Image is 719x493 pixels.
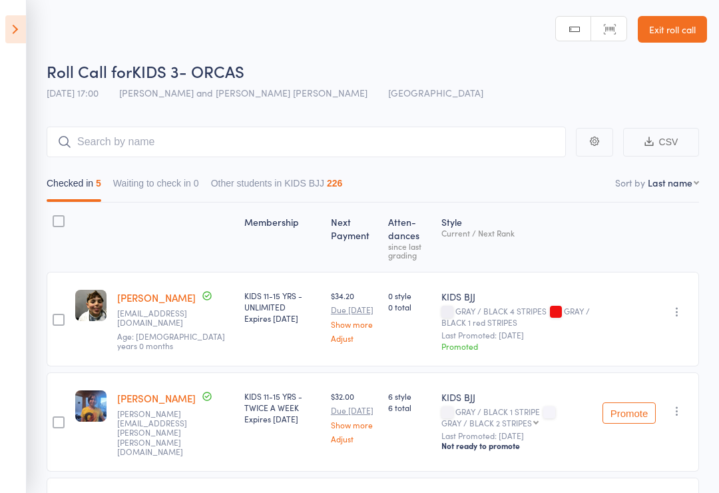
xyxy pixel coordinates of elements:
[244,312,320,324] div: Expires [DATE]
[331,305,377,314] small: Due [DATE]
[623,128,699,157] button: CSV
[117,391,196,405] a: [PERSON_NAME]
[244,290,320,324] div: KIDS 11-15 YRS - UNLIMITED
[244,390,320,424] div: KIDS 11-15 YRS - TWICE A WEEK
[436,209,597,266] div: Style
[331,390,377,443] div: $32.00
[75,290,107,321] img: image1687938798.png
[388,301,431,312] span: 0 total
[441,229,592,237] div: Current / Next Rank
[388,242,431,259] div: since last grading
[383,209,436,266] div: Atten­dances
[326,209,383,266] div: Next Payment
[441,306,592,326] div: GRAY / BLACK 4 STRIPES
[96,178,101,189] div: 5
[331,406,377,415] small: Due [DATE]
[113,171,199,202] button: Waiting to check in0
[441,340,592,352] div: Promoted
[441,290,592,303] div: KIDS BJJ
[327,178,342,189] div: 226
[441,418,532,427] div: GRAY / BLACK 2 STRIPES
[117,330,225,351] span: Age: [DEMOGRAPHIC_DATA] years 0 months
[441,431,592,440] small: Last Promoted: [DATE]
[132,60,244,82] span: KIDS 3- ORCAS
[331,320,377,328] a: Show more
[441,407,592,427] div: GRAY / BLACK 1 STRIPE
[244,413,320,424] div: Expires [DATE]
[638,16,707,43] a: Exit roll call
[119,86,367,99] span: [PERSON_NAME] and [PERSON_NAME] [PERSON_NAME]
[117,308,204,328] small: dglynn91014@gmail.com
[331,420,377,429] a: Show more
[441,440,592,451] div: Not ready to promote
[47,86,99,99] span: [DATE] 17:00
[117,290,196,304] a: [PERSON_NAME]
[47,60,132,82] span: Roll Call for
[441,390,592,404] div: KIDS BJJ
[615,176,645,189] label: Sort by
[388,390,431,402] span: 6 style
[388,290,431,301] span: 0 style
[602,402,656,424] button: Promote
[75,390,107,422] img: image1738050930.png
[331,434,377,443] a: Adjust
[117,409,204,457] small: john.leslie.muller@gmail.com
[47,127,566,157] input: Search by name
[331,290,377,342] div: $34.20
[239,209,326,266] div: Membership
[194,178,199,189] div: 0
[441,330,592,340] small: Last Promoted: [DATE]
[47,171,101,202] button: Checked in5
[648,176,692,189] div: Last name
[388,402,431,413] span: 6 total
[331,334,377,342] a: Adjust
[211,171,343,202] button: Other students in KIDS BJJ226
[441,305,590,328] span: GRAY / BLACK 1 red STRIPES
[388,86,483,99] span: [GEOGRAPHIC_DATA]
